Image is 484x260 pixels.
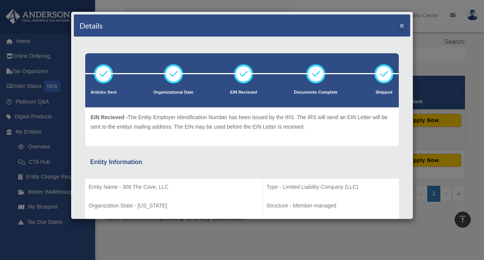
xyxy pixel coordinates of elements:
p: EIN Recieved [230,89,257,96]
p: The Entity Employer Identification Number has been issued by the IRS. The IRS will send an EIN Le... [91,113,393,131]
p: Type - Limited Liability Company (LLC) [266,182,395,192]
p: Organizational Date [153,89,193,96]
p: Organization State - [US_STATE] [89,201,258,211]
p: Shipped [374,89,393,96]
p: Entity Name - 308 The Cove, LLC [89,182,258,192]
p: Structure - Member-managed [266,201,395,211]
div: Entity Information [90,157,394,167]
span: EIN Recieved - [91,114,127,120]
h4: Details [80,20,103,31]
button: × [400,21,404,29]
p: Documents Complete [294,89,338,96]
p: Articles Sent [91,89,116,96]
